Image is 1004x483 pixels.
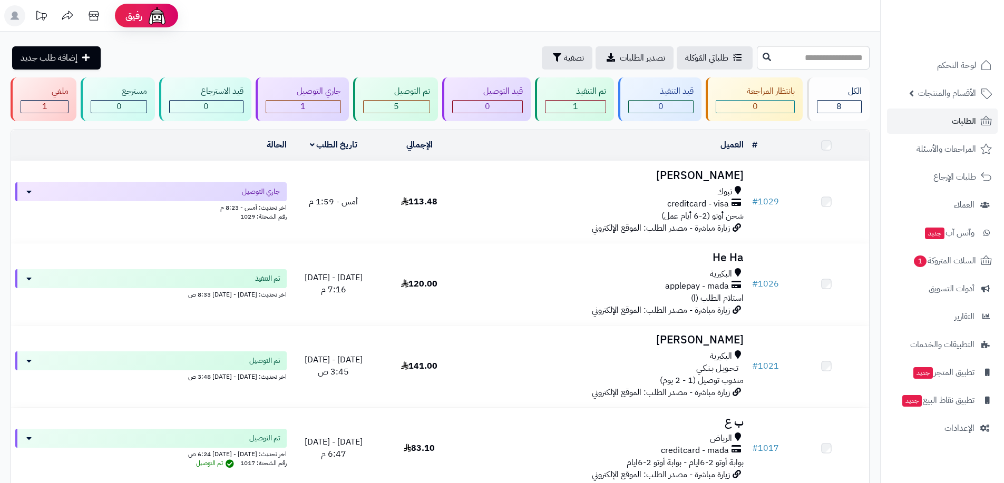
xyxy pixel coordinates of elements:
span: # [752,195,758,208]
span: 1 [573,100,578,113]
span: رقم الشحنة: 1029 [240,212,287,221]
span: 8 [836,100,842,113]
span: السلات المتروكة [913,253,976,268]
div: قيد الاسترجاع [169,85,243,97]
div: 1 [266,101,340,113]
div: 5 [364,101,430,113]
span: 113.48 [401,195,437,208]
span: # [752,442,758,455]
div: اخر تحديث: [DATE] - [DATE] 8:33 ص [15,288,287,299]
div: 0 [91,101,147,113]
span: تـحـويـل بـنـكـي [696,362,738,374]
div: ملغي [21,85,69,97]
a: الإعدادات [887,416,998,441]
a: التقارير [887,304,998,329]
span: زيارة مباشرة - مصدر الطلب: الموقع الإلكتروني [592,468,730,481]
span: 83.10 [404,442,435,455]
span: 0 [485,100,490,113]
span: العملاء [954,198,974,212]
div: 0 [716,101,794,113]
span: applepay - mada [665,280,729,292]
a: العميل [720,139,744,151]
span: 120.00 [401,278,437,290]
h3: [PERSON_NAME] [466,334,744,346]
div: 0 [629,101,693,113]
span: جديد [925,228,944,239]
a: مسترجع 0 [79,77,157,121]
a: تصدير الطلبات [596,46,674,70]
a: قيد التنفيذ 0 [616,77,703,121]
a: التطبيقات والخدمات [887,332,998,357]
span: 1 [42,100,47,113]
span: تم التوصيل [249,433,280,443]
span: 1 [914,255,927,267]
span: أمس - 1:59 م [309,195,358,208]
div: اخر تحديث: أمس - 8:23 م [15,201,287,212]
span: تبوك [717,186,732,198]
a: تم التوصيل 5 [351,77,440,121]
span: تم التنفيذ [255,273,280,284]
a: #1029 [752,195,779,208]
span: طلباتي المُوكلة [685,52,728,64]
span: التقارير [954,309,974,324]
span: استلام الطلب (ا) [691,292,744,304]
span: رفيق [125,9,142,22]
a: تاريخ الطلب [310,139,358,151]
span: 0 [116,100,122,113]
div: بانتظار المراجعة [716,85,795,97]
span: الإعدادات [944,421,974,436]
span: 0 [753,100,758,113]
span: تم التوصيل [196,458,237,468]
span: 5 [394,100,399,113]
a: قيد التوصيل 0 [440,77,533,121]
span: [DATE] - [DATE] 7:16 م [305,271,363,296]
span: أدوات التسويق [929,281,974,296]
a: جاري التوصيل 1 [254,77,351,121]
span: البكيرية [710,350,732,362]
span: البكيرية [710,268,732,280]
div: 1 [21,101,68,113]
a: السلات المتروكة1 [887,248,998,273]
div: جاري التوصيل [266,85,341,97]
span: creditcard - mada [661,445,729,457]
a: تطبيق نقاط البيعجديد [887,388,998,413]
a: ملغي 1 [8,77,79,121]
h3: [PERSON_NAME] [466,170,744,182]
a: طلبات الإرجاع [887,164,998,190]
span: إضافة طلب جديد [21,52,77,64]
div: تم التنفيذ [545,85,606,97]
span: المراجعات والأسئلة [917,142,976,156]
a: المراجعات والأسئلة [887,136,998,162]
span: تطبيق المتجر [912,365,974,380]
div: اخر تحديث: [DATE] - [DATE] 6:24 ص [15,448,287,459]
div: تم التوصيل [363,85,430,97]
span: # [752,360,758,372]
span: 141.00 [401,360,437,372]
a: العملاء [887,192,998,218]
span: زيارة مباشرة - مصدر الطلب: الموقع الإلكتروني [592,386,730,399]
a: تحديثات المنصة [28,5,54,29]
span: 0 [203,100,209,113]
span: creditcard - visa [667,198,729,210]
a: # [752,139,757,151]
span: تصدير الطلبات [620,52,665,64]
span: زيارة مباشرة - مصدر الطلب: الموقع الإلكتروني [592,304,730,317]
div: مسترجع [91,85,147,97]
img: ai-face.png [147,5,168,26]
a: لوحة التحكم [887,53,998,78]
a: طلباتي المُوكلة [677,46,753,70]
a: #1026 [752,278,779,290]
span: 0 [658,100,664,113]
a: وآتس آبجديد [887,220,998,245]
span: بوابة أوتو 2-6ايام - بوابة أوتو 2-6ايام [627,456,744,469]
a: #1017 [752,442,779,455]
span: تم التوصيل [249,356,280,366]
span: شحن أوتو (2-6 أيام عمل) [661,210,744,222]
span: الأقسام والمنتجات [918,86,976,101]
div: اخر تحديث: [DATE] - [DATE] 3:48 ص [15,370,287,381]
div: 0 [453,101,522,113]
div: 1 [545,101,606,113]
a: الحالة [267,139,287,151]
span: التطبيقات والخدمات [910,337,974,352]
div: قيد التوصيل [452,85,523,97]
